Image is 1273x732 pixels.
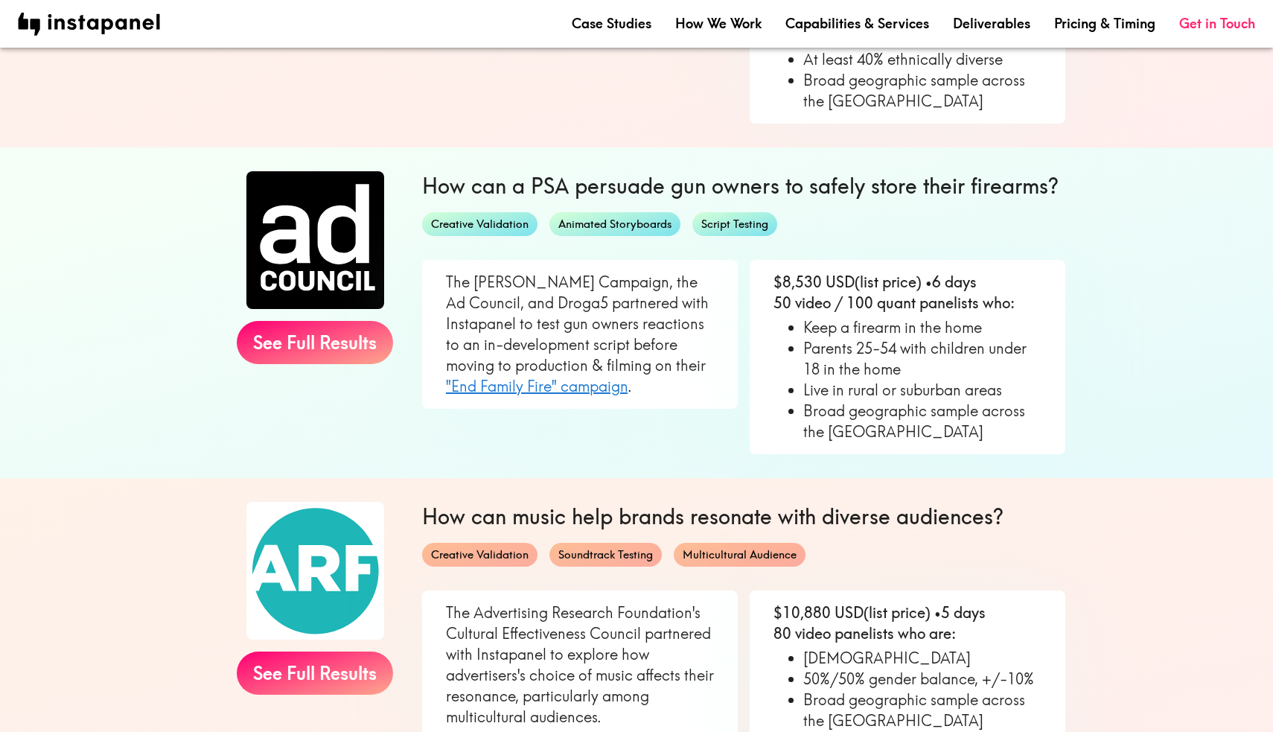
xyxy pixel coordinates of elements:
p: The Advertising Research Foundation's Cultural Effectiveness Council partnered with Instapanel to... [446,602,714,728]
a: Capabilities & Services [785,14,929,33]
li: Keep a firearm in the home [803,317,1041,338]
a: See Full Results [237,321,393,364]
a: Get in Touch [1179,14,1255,33]
li: Broad geographic sample across the [GEOGRAPHIC_DATA] [803,70,1041,112]
p: $10,880 USD (list price) • 5 days 80 video panelists who are: [773,602,1041,644]
span: Creative Validation [422,217,537,232]
li: Broad geographic sample across the [GEOGRAPHIC_DATA] [803,401,1041,442]
span: Script Testing [692,217,777,232]
h6: How can music help brands resonate with diverse audiences? [422,502,1065,531]
a: How We Work [675,14,762,33]
li: Parents 25-54 with children under 18 in the home [803,338,1041,380]
a: "End Family Fire" campaign [446,377,628,395]
a: See Full Results [237,652,393,695]
img: ARF logo [246,502,384,640]
a: Pricing & Timing [1054,14,1155,33]
li: Broad geographic sample across the [GEOGRAPHIC_DATA] [803,690,1041,731]
li: Live in rural or suburban areas [803,380,1041,401]
a: Deliverables [953,14,1030,33]
img: instapanel [18,13,160,36]
span: Animated Storyboards [549,217,680,232]
span: Multicultural Audience [674,547,805,563]
span: Soundtrack Testing [549,547,662,563]
li: At least 40% ethnically diverse [803,49,1041,70]
li: 50%/50% gender balance, +/-10% [803,669,1041,690]
p: The [PERSON_NAME] Campaign, the Ad Council, and Droga5 partnered with Instapanel to test gun owne... [446,272,714,397]
img: Ad Council logo [246,171,384,309]
p: $8,530 USD (list price) • 6 days 50 video / 100 quant panelists who: [773,272,1041,314]
li: [DEMOGRAPHIC_DATA] [803,648,1041,669]
span: Creative Validation [422,547,537,563]
a: Case Studies [572,14,651,33]
h6: How can a PSA persuade gun owners to safely store their firearms? [422,171,1065,200]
